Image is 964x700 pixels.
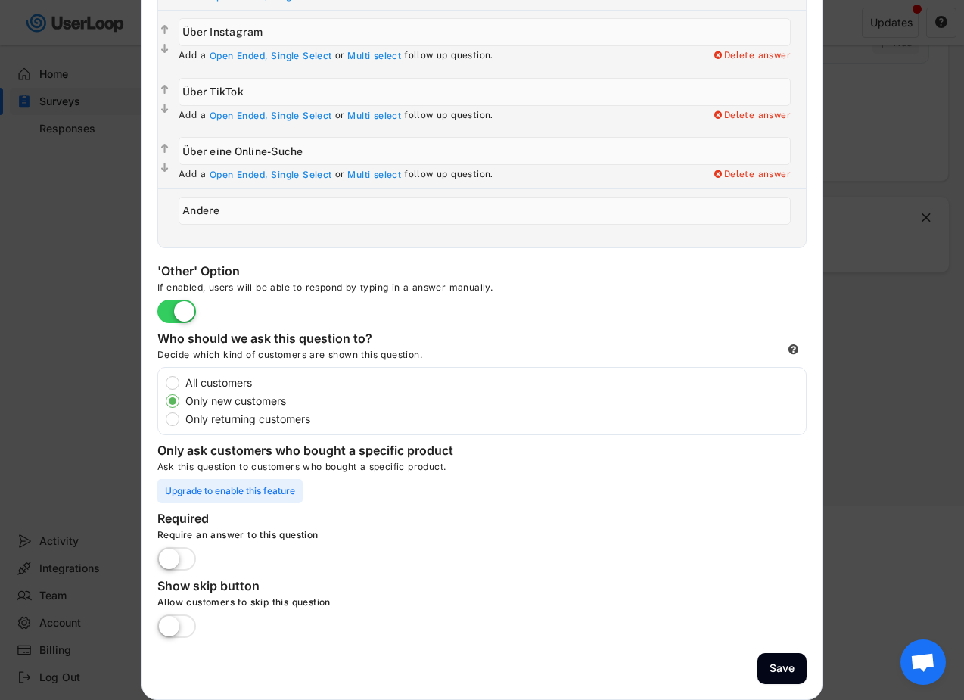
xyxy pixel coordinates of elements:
div: Chat öffnen [900,639,946,685]
div: follow up question. [404,110,493,122]
button:  [158,23,171,38]
div: Allow customers to skip this question [157,596,611,614]
div: Delete answer [712,50,791,62]
text:  [161,162,169,175]
div: Multi select [347,110,401,122]
div: or [335,110,345,122]
div: Only ask customers who bought a specific product [157,443,460,461]
div: Add a [179,169,206,181]
text:  [161,23,169,36]
div: Who should we ask this question to? [157,331,460,349]
text:  [161,102,169,115]
div: Upgrade to enable this feature [157,479,303,503]
div: If enabled, users will be able to respond by typing in a answer manually. [157,282,611,300]
input: Andere [179,197,791,225]
input: Über Instagram [179,18,791,46]
button:  [158,42,171,57]
div: Ask this question to customers who bought a specific product. [157,461,807,479]
button:  [158,142,171,157]
div: Open Ended, [210,110,268,122]
label: Only returning customers [181,414,806,425]
div: Delete answer [712,110,791,122]
div: Add a [179,110,206,122]
text:  [161,42,169,55]
input: Über TikTok [179,78,791,106]
button:  [158,82,171,98]
div: Show skip button [157,578,460,596]
div: Multi select [347,169,401,181]
text:  [161,143,169,156]
div: Single Select [271,50,331,62]
div: Open Ended, [210,50,268,62]
div: Single Select [271,110,331,122]
input: Über eine Online-Suche [179,137,791,165]
div: follow up question. [404,50,493,62]
text:  [161,83,169,96]
div: Delete answer [712,169,791,181]
label: Only new customers [181,396,806,406]
div: Single Select [271,169,331,181]
div: 'Other' Option [157,263,460,282]
div: Decide which kind of customers are shown this question. [157,349,536,367]
div: or [335,50,345,62]
div: Multi select [347,50,401,62]
button:  [158,101,171,117]
button: Save [757,653,807,684]
div: follow up question. [404,169,493,181]
div: Require an answer to this question [157,529,611,547]
div: Required [157,511,460,529]
button:  [158,160,171,176]
div: Open Ended, [210,169,268,181]
label: All customers [181,378,806,388]
div: Add a [179,50,206,62]
div: or [335,169,345,181]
